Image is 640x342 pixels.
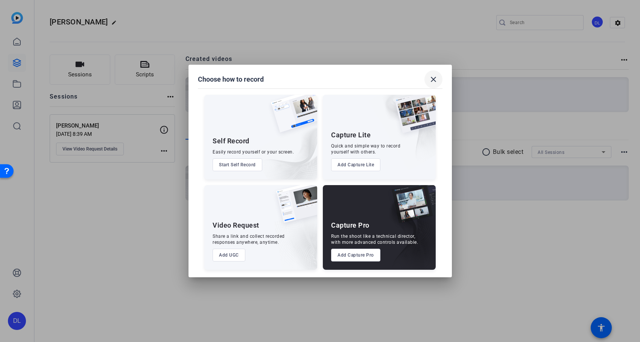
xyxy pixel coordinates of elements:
button: Add UGC [213,249,245,261]
img: embarkstudio-self-record.png [252,111,317,179]
img: capture-pro.png [386,185,436,231]
button: Start Self Record [213,158,262,171]
mat-icon: close [429,75,438,84]
div: Share a link and collect recorded responses anywhere, anytime. [213,233,285,245]
img: capture-lite.png [389,95,436,141]
img: ugc-content.png [271,185,317,231]
img: embarkstudio-ugc-content.png [274,208,317,270]
div: Capture Lite [331,131,371,140]
h1: Choose how to record [198,75,264,84]
button: Add Capture Pro [331,249,380,261]
div: Easily record yourself or your screen. [213,149,294,155]
button: Add Capture Lite [331,158,380,171]
img: self-record.png [265,95,317,140]
img: embarkstudio-capture-pro.png [380,195,436,270]
div: Capture Pro [331,221,369,230]
div: Run the shoot like a technical director, with more advanced controls available. [331,233,418,245]
img: embarkstudio-capture-lite.png [368,95,436,170]
div: Quick and simple way to record yourself with others. [331,143,400,155]
div: Video Request [213,221,259,230]
div: Self Record [213,137,249,146]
